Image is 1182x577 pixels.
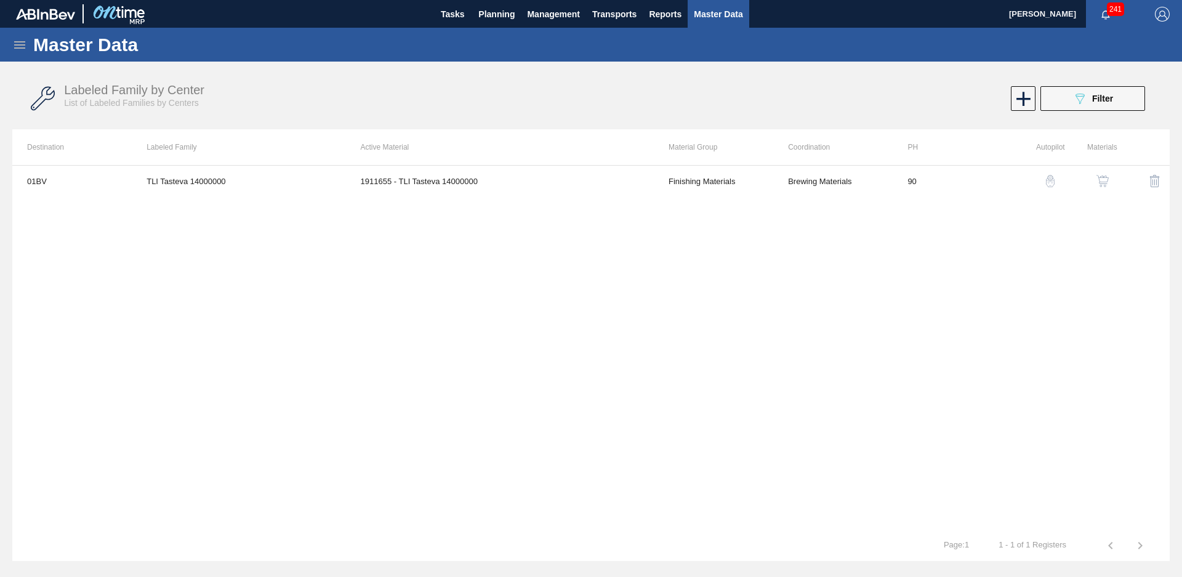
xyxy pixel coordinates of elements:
button: delete-icon [1140,166,1170,196]
td: Finishing Materials [654,166,773,196]
h1: Master Data [33,38,252,52]
img: delete-icon [1148,174,1162,188]
td: 1911655 - TLI Tasteva 14000000 [346,166,654,196]
td: 01BV [12,166,132,196]
button: Notifications [1086,6,1125,23]
td: Brewing Materials [773,166,893,196]
span: Filter [1092,94,1113,103]
span: Management [527,7,580,22]
td: 90 [893,166,1012,196]
img: TNhmsLtSVTkK8tSr43FrP2fwEKptu5GPRR3wAAAABJRU5ErkJggg== [16,9,75,20]
div: Delete Labeled Family X Center [1124,166,1170,196]
th: Active Material [346,129,654,165]
span: 241 [1107,2,1124,16]
div: Autopilot Configuration [1019,166,1065,196]
th: Autopilot [1013,129,1065,165]
div: New labeled family by center [1010,86,1034,111]
td: 1 - 1 of 1 Registers [984,530,1081,550]
img: Logout [1155,7,1170,22]
td: Page : 1 [929,530,984,550]
span: Transports [592,7,637,22]
img: shopping-cart-icon [1096,175,1109,187]
th: Materials [1065,129,1117,165]
div: View Materials [1071,166,1117,196]
span: List of Labeled Families by Centers [64,98,199,108]
span: Planning [478,7,515,22]
span: Master Data [694,7,742,22]
th: Destination [12,129,132,165]
th: Labeled Family [132,129,345,165]
span: Tasks [439,7,466,22]
div: Filter labeled family by center [1034,86,1151,111]
th: PH [893,129,1012,165]
button: shopping-cart-icon [1088,166,1117,196]
img: auto-pilot-icon [1044,175,1056,187]
th: Material Group [654,129,773,165]
span: Reports [649,7,681,22]
button: auto-pilot-icon [1035,166,1065,196]
td: TLI Tasteva 14000000 [132,166,345,196]
span: Labeled Family by Center [64,83,204,97]
th: Coordination [773,129,893,165]
button: Filter [1040,86,1145,111]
